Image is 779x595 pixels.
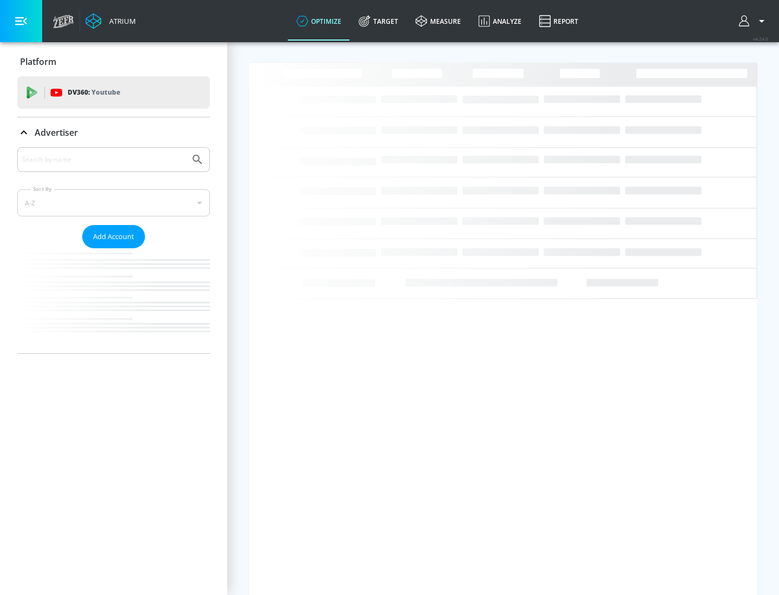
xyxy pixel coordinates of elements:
[82,225,145,248] button: Add Account
[753,36,768,42] span: v 4.24.0
[17,47,210,77] div: Platform
[93,230,134,243] span: Add Account
[288,2,350,41] a: optimize
[530,2,587,41] a: Report
[91,87,120,98] p: Youtube
[17,147,210,353] div: Advertiser
[85,13,136,29] a: Atrium
[17,189,210,216] div: A-Z
[470,2,530,41] a: Analyze
[17,248,210,353] nav: list of Advertiser
[20,56,56,68] p: Platform
[105,16,136,26] div: Atrium
[35,127,78,138] p: Advertiser
[17,76,210,109] div: DV360: Youtube
[22,153,186,167] input: Search by name
[31,186,54,193] label: Sort By
[407,2,470,41] a: measure
[350,2,407,41] a: Target
[68,87,120,98] p: DV360:
[17,117,210,148] div: Advertiser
